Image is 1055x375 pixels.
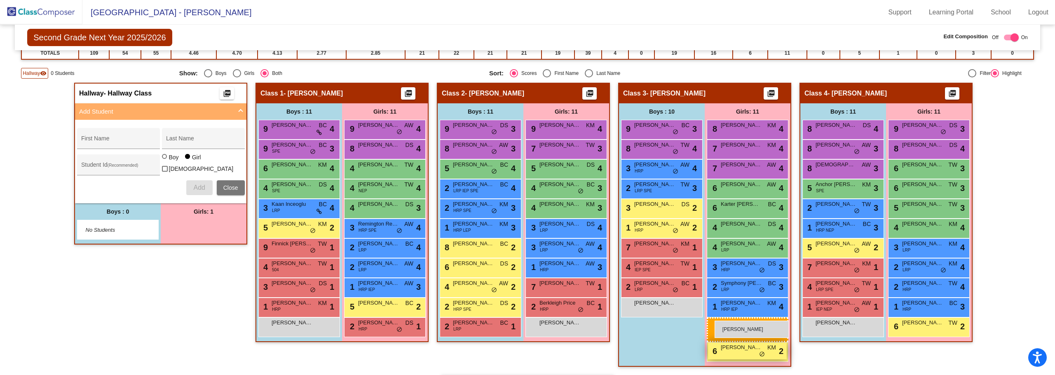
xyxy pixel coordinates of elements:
[109,47,141,59] td: 54
[692,123,697,135] span: 3
[241,70,255,77] div: Girls
[892,144,898,153] span: 8
[624,164,631,173] span: 3
[840,47,879,59] td: 5
[348,203,354,212] span: 4
[680,220,689,228] span: AW
[542,47,574,59] td: 19
[805,144,812,153] span: 8
[27,29,172,46] span: Second Grade Next Year 2025/2026
[654,47,694,59] td: 19
[948,200,957,209] span: TW
[216,47,258,59] td: 4.70
[854,149,860,155] span: do_not_disturb_alt
[892,203,898,212] span: 5
[79,47,109,59] td: 109
[692,142,697,155] span: 4
[960,202,965,214] span: 3
[805,184,812,193] span: 5
[764,87,778,100] button: Print Students Details
[991,47,1034,59] td: 0
[465,89,524,98] span: - [PERSON_NAME]
[805,164,812,173] span: 8
[453,121,494,129] span: [PERSON_NAME]
[634,141,675,149] span: [PERSON_NAME] Pabaen
[319,180,327,189] span: DS
[348,164,354,173] span: 4
[297,47,346,59] td: 2.77
[902,180,943,189] span: [PERSON_NAME]
[902,141,943,149] span: [PERSON_NAME]
[169,164,234,174] span: [DEMOGRAPHIC_DATA]
[960,142,965,155] span: 4
[453,200,494,208] span: [PERSON_NAME]
[682,121,689,130] span: BC
[721,200,762,208] span: Karter [PERSON_NAME]
[330,202,334,214] span: 4
[634,220,675,228] span: [PERSON_NAME]
[768,47,807,59] td: 11
[499,220,508,228] span: KM
[272,141,313,149] span: [PERSON_NAME]
[779,162,783,175] span: 4
[816,161,857,169] span: [DEMOGRAPHIC_DATA][PERSON_NAME]
[256,103,342,120] div: Boys : 11
[586,200,595,209] span: KM
[779,182,783,194] span: 4
[902,121,943,129] span: [PERSON_NAME]
[805,203,812,212] span: 2
[551,70,579,77] div: First Name
[416,123,421,135] span: 4
[161,203,246,220] div: Girls: 1
[892,124,898,133] span: 9
[272,188,280,194] span: SPE
[721,141,762,149] span: [PERSON_NAME]
[721,121,762,129] span: [PERSON_NAME]
[272,148,280,154] span: SPE
[634,121,675,129] span: [PERSON_NAME]
[902,200,943,208] span: [PERSON_NAME]
[804,89,828,98] span: Class 4
[692,221,697,234] span: 2
[634,200,675,208] span: [PERSON_NAME]
[816,121,857,129] span: [PERSON_NAME] [PERSON_NAME]
[404,161,413,169] span: TW
[453,141,494,149] span: [PERSON_NAME] (Prior)
[491,208,497,214] span: do_not_disturb_alt
[862,180,871,189] span: KM
[75,203,161,220] div: Boys : 0
[453,188,478,194] span: LRP IEP SPE
[710,124,717,133] span: 8
[943,33,988,41] span: Edit Composition
[358,121,399,129] span: [PERSON_NAME]
[404,220,413,228] span: AW
[634,161,675,169] span: [PERSON_NAME]
[960,221,965,234] span: 4
[416,162,421,175] span: 4
[319,200,327,209] span: BC
[682,200,689,209] span: DS
[511,142,516,155] span: 3
[779,202,783,214] span: 4
[673,149,678,155] span: do_not_disturb_alt
[1022,6,1055,19] a: Logout
[854,208,860,214] span: do_not_disturb_alt
[976,70,991,77] div: Filter
[491,149,497,155] span: do_not_disturb_alt
[863,121,871,130] span: DS
[634,180,675,189] span: [PERSON_NAME]
[358,141,399,149] span: [PERSON_NAME]
[767,180,776,189] span: AW
[767,141,776,149] span: KM
[261,164,268,173] span: 6
[582,87,597,100] button: Print Students Details
[453,207,471,214] span: HRP SPE
[81,165,155,171] input: Student Id
[862,200,871,209] span: TW
[948,180,957,189] span: TW
[82,6,251,19] span: [GEOGRAPHIC_DATA] - [PERSON_NAME]
[272,180,313,189] span: [PERSON_NAME]
[710,184,717,193] span: 6
[807,47,840,59] td: 0
[529,124,536,133] span: 9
